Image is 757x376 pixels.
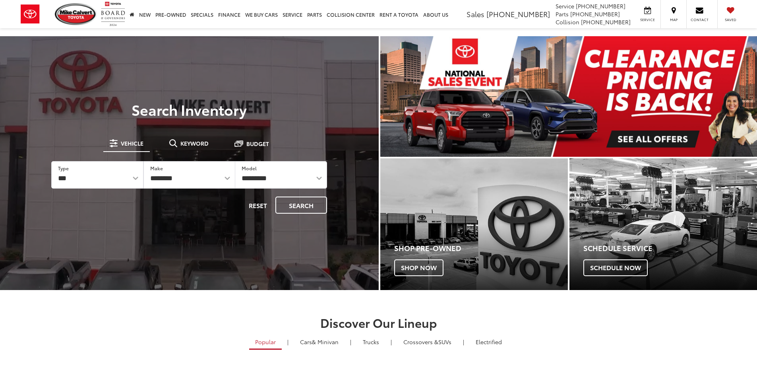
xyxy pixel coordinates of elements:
[99,316,659,329] h2: Discover Our Lineup
[722,17,739,22] span: Saved
[394,244,568,252] h4: Shop Pre-Owned
[249,335,282,350] a: Popular
[467,9,484,19] span: Sales
[246,141,269,146] span: Budget
[380,158,568,290] div: Toyota
[242,197,274,214] button: Reset
[348,338,353,346] li: |
[691,17,709,22] span: Contact
[486,9,550,19] span: [PHONE_NUMBER]
[121,140,143,146] span: Vehicle
[294,335,345,349] a: Cars
[556,18,579,26] span: Collision
[569,158,757,290] div: Toyota
[242,165,257,171] label: Model
[394,259,443,276] span: Shop Now
[470,335,508,349] a: Electrified
[33,101,345,117] h3: Search Inventory
[461,338,466,346] li: |
[569,158,757,290] a: Schedule Service Schedule Now
[576,2,625,10] span: [PHONE_NUMBER]
[285,338,290,346] li: |
[581,18,631,26] span: [PHONE_NUMBER]
[583,259,648,276] span: Schedule Now
[180,140,209,146] span: Keyword
[570,10,620,18] span: [PHONE_NUMBER]
[389,338,394,346] li: |
[556,2,574,10] span: Service
[665,17,682,22] span: Map
[150,165,163,171] label: Make
[397,335,457,349] a: SUVs
[639,17,656,22] span: Service
[55,3,97,25] img: Mike Calvert Toyota
[312,338,339,346] span: & Minivan
[58,165,69,171] label: Type
[275,197,327,214] button: Search
[380,158,568,290] a: Shop Pre-Owned Shop Now
[403,338,438,346] span: Crossovers &
[556,10,569,18] span: Parts
[583,244,757,252] h4: Schedule Service
[357,335,385,349] a: Trucks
